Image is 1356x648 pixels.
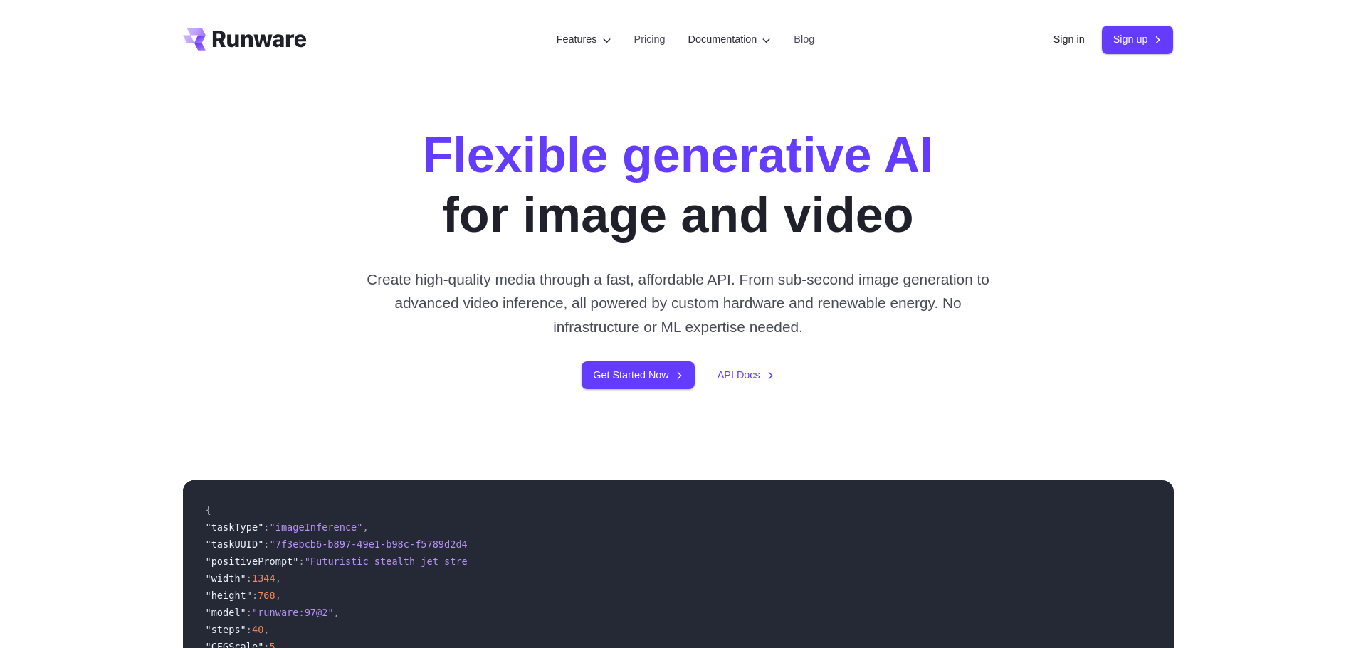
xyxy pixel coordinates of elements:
span: "taskType" [206,521,264,533]
span: , [275,590,281,601]
span: : [246,607,252,618]
a: Sign in [1053,31,1085,48]
a: Get Started Now [582,361,694,389]
span: "model" [206,607,246,618]
p: Create high-quality media through a fast, affordable API. From sub-second image generation to adv... [361,267,995,339]
span: , [334,607,340,618]
label: Features [557,31,611,48]
span: , [263,624,269,635]
span: 1344 [252,573,275,584]
span: : [246,624,252,635]
strong: Flexible generative AI [422,127,933,183]
span: "Futuristic stealth jet streaking through a neon-lit cityscape with glowing purple exhaust" [305,556,835,567]
span: "taskUUID" [206,538,264,550]
h1: for image and video [422,125,933,245]
span: : [263,521,269,533]
span: "imageInference" [270,521,363,533]
span: , [362,521,368,533]
a: Pricing [634,31,666,48]
a: Sign up [1102,26,1174,53]
a: Go to / [183,28,307,51]
span: , [275,573,281,584]
span: "7f3ebcb6-b897-49e1-b98c-f5789d2d40d7" [270,538,491,550]
label: Documentation [688,31,772,48]
span: : [246,573,252,584]
span: 40 [252,624,263,635]
span: : [298,556,304,567]
span: "steps" [206,624,246,635]
span: : [252,590,258,601]
span: "runware:97@2" [252,607,334,618]
span: "height" [206,590,252,601]
span: 768 [258,590,275,601]
span: { [206,504,211,516]
a: Blog [794,31,814,48]
span: : [263,538,269,550]
span: "width" [206,573,246,584]
a: API Docs [718,367,774,383]
span: "positivePrompt" [206,556,299,567]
